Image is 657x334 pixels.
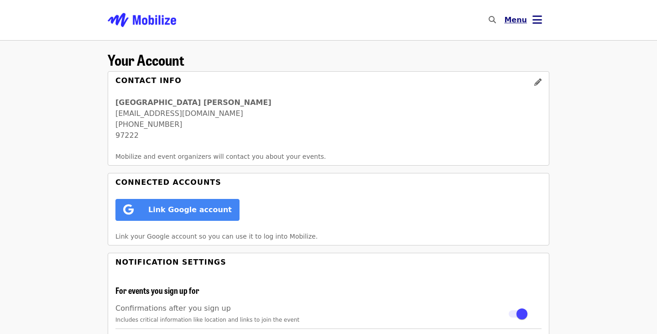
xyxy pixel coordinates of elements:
div: [EMAIL_ADDRESS][DOMAIN_NAME] [115,108,542,119]
button: edit [527,72,549,94]
div: [GEOGRAPHIC_DATA] [PERSON_NAME] [115,97,542,108]
span: Confirmations after you sign up [115,304,231,313]
p: Mobilize and event organizers will contact you about your events. [115,152,542,162]
span: Link Google account [148,205,232,214]
div: Contact Info [115,75,182,94]
p: Link your Google account so you can use it to log into Mobilize. [115,232,542,241]
span: Your Account [108,49,184,70]
input: Search [501,9,509,31]
span: Includes critical information like location and links to join the event [115,317,299,323]
i: search icon [489,16,496,24]
div: Connected Accounts [115,177,221,188]
button: Link Google account [115,199,240,221]
i: google icon [123,203,134,216]
img: Mobilize - Home [108,5,176,35]
i: pencil icon [534,78,542,87]
i: bars icon [532,13,542,26]
span: Menu [504,16,527,24]
span: For events you sign up for [115,284,199,296]
div: [PHONE_NUMBER] [115,119,542,130]
button: Toggle account menu [497,9,549,31]
div: Notification Settings [115,257,226,268]
div: 97222 [115,130,542,141]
